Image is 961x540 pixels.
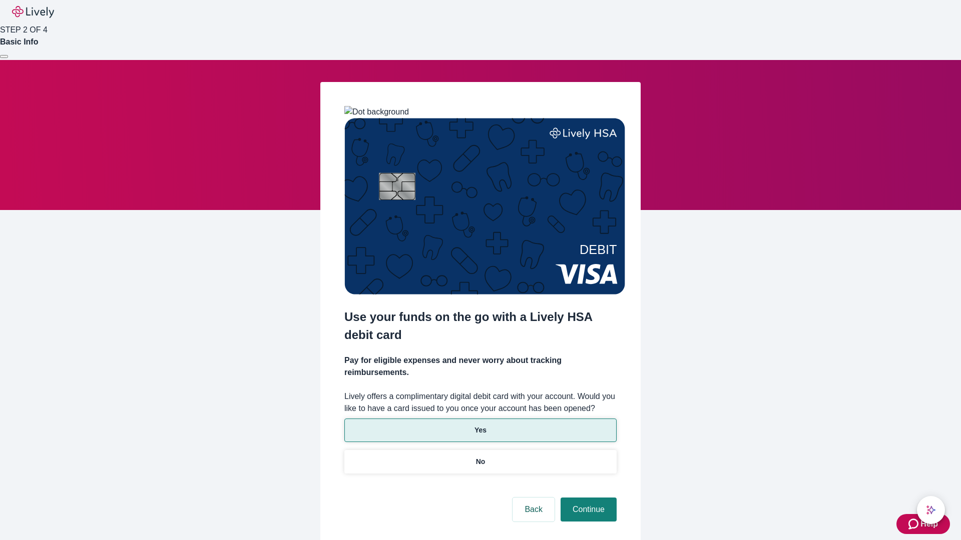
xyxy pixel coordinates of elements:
[12,6,54,18] img: Lively
[476,456,486,467] p: No
[908,518,920,530] svg: Zendesk support icon
[896,514,950,534] button: Zendesk support iconHelp
[474,425,487,435] p: Yes
[344,118,625,294] img: Debit card
[926,505,936,515] svg: Lively AI Assistant
[344,390,617,414] label: Lively offers a complimentary digital debit card with your account. Would you like to have a card...
[344,450,617,473] button: No
[344,418,617,442] button: Yes
[920,518,938,530] span: Help
[344,106,409,118] img: Dot background
[561,497,617,521] button: Continue
[513,497,555,521] button: Back
[344,354,617,378] h4: Pay for eligible expenses and never worry about tracking reimbursements.
[344,308,617,344] h2: Use your funds on the go with a Lively HSA debit card
[917,496,945,524] button: chat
